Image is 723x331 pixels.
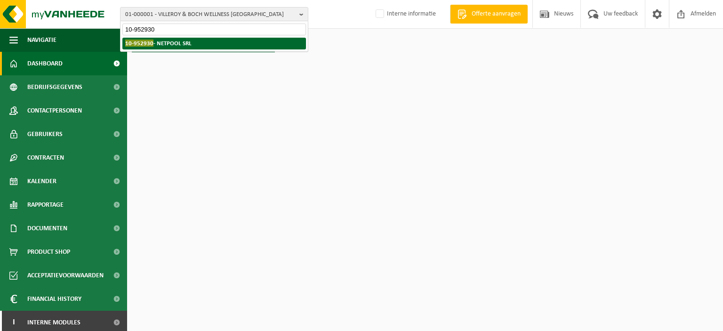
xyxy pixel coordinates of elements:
[450,5,528,24] a: Offerte aanvragen
[125,40,192,47] strong: - NETPOOL SRL
[125,40,153,47] span: 10-952930
[27,146,64,170] span: Contracten
[27,99,82,122] span: Contactpersonen
[120,7,308,21] button: 01-000001 - VILLEROY & BOCH WELLNESS [GEOGRAPHIC_DATA]
[27,193,64,217] span: Rapportage
[469,9,523,19] span: Offerte aanvragen
[27,28,56,52] span: Navigatie
[27,240,70,264] span: Product Shop
[27,122,63,146] span: Gebruikers
[125,8,296,22] span: 01-000001 - VILLEROY & BOCH WELLNESS [GEOGRAPHIC_DATA]
[27,217,67,240] span: Documenten
[27,170,56,193] span: Kalender
[374,7,436,21] label: Interne informatie
[27,264,104,287] span: Acceptatievoorwaarden
[27,75,82,99] span: Bedrijfsgegevens
[27,287,81,311] span: Financial History
[27,52,63,75] span: Dashboard
[122,24,306,35] input: Zoeken naar gekoppelde vestigingen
